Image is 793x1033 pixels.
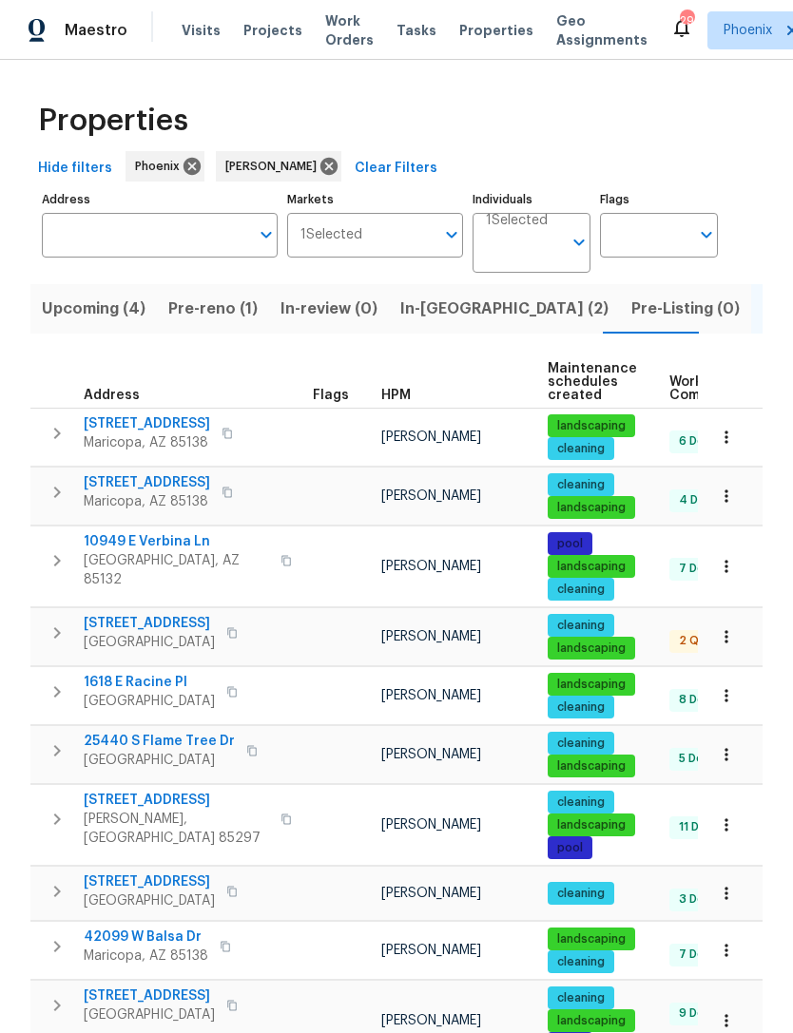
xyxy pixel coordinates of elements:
[381,818,481,832] span: [PERSON_NAME]
[381,748,481,761] span: [PERSON_NAME]
[84,614,215,633] span: [STREET_ADDRESS]
[84,414,210,433] span: [STREET_ADDRESS]
[30,151,120,186] button: Hide filters
[381,430,481,444] span: [PERSON_NAME]
[84,891,215,910] span: [GEOGRAPHIC_DATA]
[42,194,278,205] label: Address
[550,1013,633,1029] span: landscaping
[381,887,481,900] span: [PERSON_NAME]
[84,947,208,966] span: Maricopa, AZ 85138
[550,931,633,947] span: landscaping
[438,221,465,248] button: Open
[550,441,612,457] span: cleaning
[671,891,726,908] span: 3 Done
[381,389,411,402] span: HPM
[38,157,112,181] span: Hide filters
[550,582,612,598] span: cleaning
[550,954,612,970] span: cleaning
[84,872,215,891] span: [STREET_ADDRESS]
[355,157,437,181] span: Clear Filters
[84,389,140,402] span: Address
[486,213,548,229] span: 1 Selected
[381,944,481,957] span: [PERSON_NAME]
[280,296,377,322] span: In-review (0)
[347,151,445,186] button: Clear Filters
[473,194,590,205] label: Individuals
[550,794,612,811] span: cleaning
[671,819,728,835] span: 11 Done
[225,157,324,176] span: [PERSON_NAME]
[84,1005,215,1024] span: [GEOGRAPHIC_DATA]
[313,389,349,402] span: Flags
[548,362,637,402] span: Maintenance schedules created
[381,630,481,643] span: [PERSON_NAME]
[42,296,145,322] span: Upcoming (4)
[669,375,789,402] span: Work Order Completion
[381,1014,481,1027] span: [PERSON_NAME]
[631,296,740,322] span: Pre-Listing (0)
[84,751,235,770] span: [GEOGRAPHIC_DATA]
[84,473,210,492] span: [STREET_ADDRESS]
[550,840,590,856] span: pool
[671,633,715,649] span: 2 QC
[253,221,280,248] button: Open
[396,24,436,37] span: Tasks
[84,928,208,947] span: 42099 W Balsa Dr
[550,500,633,516] span: landscaping
[550,559,633,575] span: landscaping
[550,641,633,657] span: landscaping
[671,692,726,708] span: 8 Done
[550,758,633,775] span: landscaping
[65,21,127,40] span: Maestro
[550,990,612,1006] span: cleaning
[135,157,187,176] span: Phoenix
[550,418,633,434] span: landscaping
[243,21,302,40] span: Projects
[216,151,341,182] div: [PERSON_NAME]
[84,433,210,452] span: Maricopa, AZ 85138
[381,560,481,573] span: [PERSON_NAME]
[182,21,221,40] span: Visits
[550,736,612,752] span: cleaning
[300,227,362,243] span: 1 Selected
[459,21,533,40] span: Properties
[126,151,204,182] div: Phoenix
[84,673,215,692] span: 1618 E Racine Pl
[550,477,612,493] span: cleaning
[400,296,609,322] span: In-[GEOGRAPHIC_DATA] (2)
[84,986,215,1005] span: [STREET_ADDRESS]
[84,492,210,511] span: Maricopa, AZ 85138
[671,492,727,508] span: 4 Done
[671,433,726,450] span: 6 Done
[671,751,725,767] span: 5 Done
[556,11,648,49] span: Geo Assignments
[287,194,464,205] label: Markets
[550,817,633,833] span: landscaping
[550,699,612,716] span: cleaning
[671,947,726,963] span: 7 Done
[724,21,772,40] span: Phoenix
[84,532,269,551] span: 10949 E Verbina Ln
[550,618,612,634] span: cleaning
[550,677,633,693] span: landscaping
[84,810,269,848] span: [PERSON_NAME], [GEOGRAPHIC_DATA] 85297
[680,11,693,30] div: 29
[84,633,215,652] span: [GEOGRAPHIC_DATA]
[381,689,481,702] span: [PERSON_NAME]
[38,111,188,130] span: Properties
[550,536,590,552] span: pool
[168,296,258,322] span: Pre-reno (1)
[550,886,612,902] span: cleaning
[671,561,726,577] span: 7 Done
[84,551,269,589] span: [GEOGRAPHIC_DATA], AZ 85132
[671,1005,726,1022] span: 9 Done
[84,791,269,810] span: [STREET_ADDRESS]
[600,194,718,205] label: Flags
[325,11,374,49] span: Work Orders
[84,692,215,711] span: [GEOGRAPHIC_DATA]
[381,489,481,503] span: [PERSON_NAME]
[693,221,720,248] button: Open
[84,732,235,751] span: 25440 S Flame Tree Dr
[566,229,592,256] button: Open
